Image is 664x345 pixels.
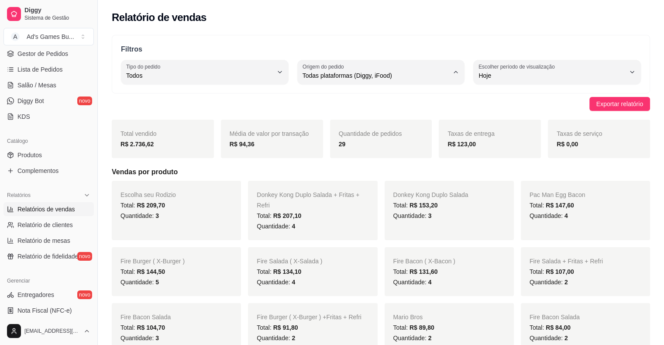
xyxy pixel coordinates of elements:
span: Total: [393,268,438,275]
strong: R$ 0,00 [557,141,578,148]
span: Quantidade: [530,212,568,219]
span: Quantidade: [393,335,432,342]
span: Diggy Bot [17,97,44,105]
span: 3 [428,212,432,219]
span: Quantidade: [257,335,295,342]
span: Nota Fiscal (NFC-e) [17,306,72,315]
span: KDS [17,112,30,121]
label: Tipo do pedido [126,63,163,70]
span: Relatório de clientes [17,221,73,229]
span: Relatórios de vendas [17,205,75,214]
span: R$ 144,50 [137,268,165,275]
span: Produtos [17,151,42,159]
span: Mario Bros [393,314,423,321]
strong: R$ 123,00 [447,141,476,148]
span: Total: [120,324,165,331]
span: Todos [126,71,273,80]
span: R$ 207,10 [273,212,302,219]
div: Ad's Games Bu ... [27,32,74,41]
span: Quantidade: [530,335,568,342]
span: Quantidade: [393,279,432,286]
span: Todas plataformas (Diggy, iFood) [303,71,449,80]
span: Quantidade: [257,223,295,230]
span: Quantidade: [257,279,295,286]
span: Fire Burger ( X-Burger ) [120,258,185,265]
span: Fire Salada + Fritas + Refri [530,258,603,265]
strong: R$ 94,36 [230,141,255,148]
span: Lista de Pedidos [17,65,63,74]
span: Salão / Mesas [17,81,56,90]
span: 2 [428,335,432,342]
span: 3 [155,212,159,219]
span: Fire Burger ( X-Burger ) +Fritas + Refri [257,314,361,321]
span: Quantidade: [393,212,432,219]
span: Diggy [24,7,90,14]
span: R$ 89,80 [409,324,434,331]
span: Relatório de fidelidade [17,252,78,261]
span: Fire Salada ( X-Salada ) [257,258,322,265]
span: Total vendido [120,130,157,137]
span: Donkey Kong Duplo Salada + Fritas + Refri [257,191,359,209]
span: Relatórios [7,192,31,199]
span: Gestor de Pedidos [17,49,68,58]
span: Quantidade: [120,279,159,286]
span: 3 [155,335,159,342]
span: R$ 147,60 [546,202,574,209]
span: Complementos [17,166,58,175]
span: R$ 91,80 [273,324,298,331]
label: Escolher período de visualização [478,63,557,70]
span: Pac Man Egg Bacon [530,191,585,198]
span: Quantidade: [120,212,159,219]
span: Relatório de mesas [17,236,70,245]
span: Total: [530,268,574,275]
span: Total: [257,212,301,219]
span: Quantidade: [530,279,568,286]
span: Média de valor por transação [230,130,309,137]
span: R$ 153,20 [409,202,438,209]
span: Quantidade: [120,335,159,342]
span: 4 [564,212,568,219]
span: Total: [120,268,165,275]
span: Total: [120,202,165,209]
span: 4 [292,223,295,230]
span: R$ 131,60 [409,268,438,275]
span: R$ 104,70 [137,324,165,331]
strong: 29 [339,141,346,148]
span: R$ 134,10 [273,268,302,275]
span: Fire Bacon Salada [120,314,171,321]
label: Origem do pedido [303,63,347,70]
span: Exportar relatório [596,99,643,109]
span: Total: [530,324,571,331]
span: 4 [428,279,432,286]
span: Hoje [478,71,625,80]
span: R$ 84,00 [546,324,571,331]
div: Catálogo [3,134,94,148]
span: 4 [292,279,295,286]
h5: Vendas por produto [112,167,650,177]
span: R$ 209,70 [137,202,165,209]
h2: Relatório de vendas [112,10,206,24]
span: Taxas de entrega [447,130,494,137]
span: Sistema de Gestão [24,14,90,21]
span: Escolha seu Rodizio [120,191,176,198]
span: Total: [257,324,298,331]
span: A [11,32,20,41]
span: 2 [564,279,568,286]
span: Taxas de serviço [557,130,602,137]
span: R$ 107,00 [546,268,574,275]
span: Total: [530,202,574,209]
span: 2 [292,335,295,342]
span: 2 [564,335,568,342]
strong: R$ 2.736,62 [120,141,154,148]
span: Total: [393,202,438,209]
span: Total: [393,324,434,331]
p: Filtros [121,44,641,55]
span: Fire Bacon ( X-Bacon ) [393,258,455,265]
span: 5 [155,279,159,286]
button: Select a team [3,28,94,45]
span: Entregadores [17,290,54,299]
div: Gerenciar [3,274,94,288]
span: [EMAIL_ADDRESS][DOMAIN_NAME] [24,328,80,335]
span: Donkey Kong Duplo Salada [393,191,468,198]
span: Fire Bacon Salada [530,314,580,321]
